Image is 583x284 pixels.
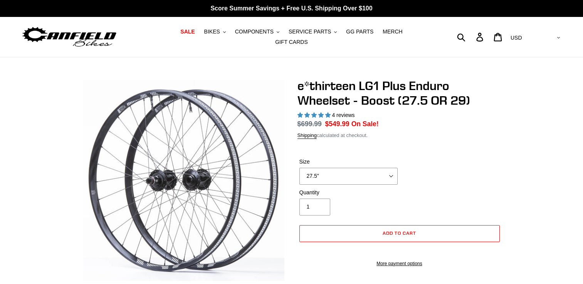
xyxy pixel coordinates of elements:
span: BIKES [204,28,220,35]
button: COMPONENTS [231,27,283,37]
button: BIKES [200,27,230,37]
input: Search [461,28,481,45]
h1: e*thirteen LG1 Plus Enduro Wheelset - Boost (27.5 OR 29) [297,79,502,108]
span: MERCH [383,28,402,35]
span: GIFT CARDS [275,39,308,45]
a: Shipping [297,132,317,139]
label: Size [299,158,398,166]
span: 4 reviews [332,112,355,118]
span: COMPONENTS [235,28,274,35]
a: GG PARTS [342,27,377,37]
div: calculated at checkout. [297,132,502,139]
span: 5.00 stars [297,112,332,118]
span: Add to cart [383,230,416,236]
img: Canfield Bikes [21,25,118,49]
a: SALE [176,27,198,37]
a: MERCH [379,27,406,37]
span: SALE [180,28,195,35]
span: On Sale! [351,119,379,129]
span: $549.99 [325,120,349,128]
a: GIFT CARDS [271,37,312,47]
button: Add to cart [299,225,500,242]
button: SERVICE PARTS [285,27,341,37]
label: Quantity [299,189,398,197]
a: More payment options [299,260,500,267]
span: SERVICE PARTS [289,28,331,35]
s: $699.99 [297,120,322,128]
span: GG PARTS [346,28,373,35]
